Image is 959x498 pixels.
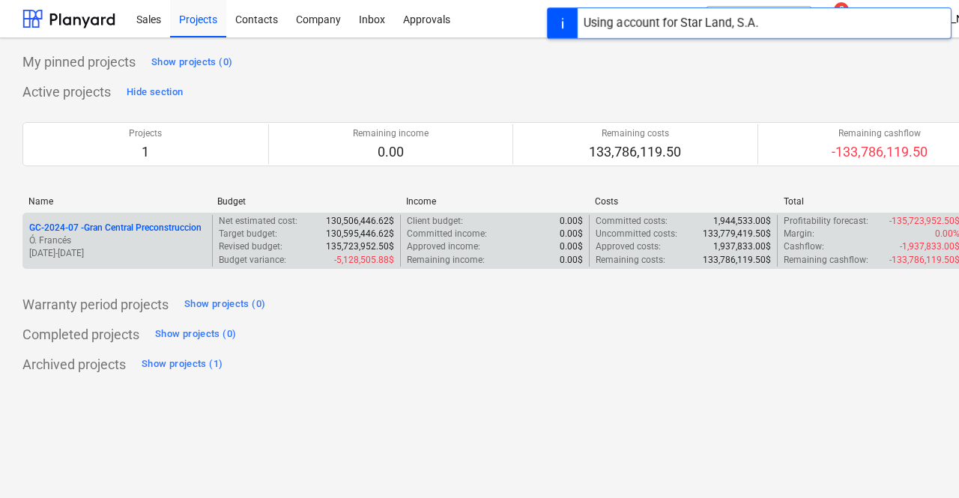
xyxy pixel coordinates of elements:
button: Show projects (1) [138,353,226,377]
p: Committed income : [407,228,487,240]
p: Budget variance : [219,254,286,267]
div: Show projects (0) [184,296,265,313]
p: 0.00$ [560,254,583,267]
p: Approved income : [407,240,480,253]
p: 130,595,446.62$ [326,228,394,240]
p: Warranty period projects [22,296,169,314]
p: 133,779,419.50$ [703,228,771,240]
p: GC-2024-07 - Gran Central Preconstruccion [29,222,202,234]
p: Revised budget : [219,240,282,253]
p: Remaining cashflow [832,127,928,140]
p: Remaining costs [589,127,681,140]
div: Costs [595,196,772,207]
div: Show projects (0) [151,54,232,71]
div: Using account for Star Land, S.A. [584,14,758,32]
p: Archived projects [22,356,126,374]
button: Show projects (0) [151,323,240,347]
p: 0.00$ [560,240,583,253]
p: My pinned projects [22,53,136,71]
p: Cashflow : [784,240,824,253]
p: Client budget : [407,215,463,228]
div: Hide section [127,84,183,101]
div: GC-2024-07 -Gran Central PreconstruccionÓ. Francés[DATE]-[DATE] [29,222,206,260]
p: 0.00$ [560,215,583,228]
p: Projects [129,127,162,140]
p: 1 [129,143,162,161]
div: Name [28,196,205,207]
button: Show projects (0) [181,293,269,317]
p: 1,944,533.00$ [713,215,771,228]
p: 1,937,833.00$ [713,240,771,253]
p: Target budget : [219,228,277,240]
div: Show projects (1) [142,356,223,373]
p: -5,128,505.88$ [334,254,394,267]
div: Widget de chat [884,426,959,498]
p: 133,786,119.50 [589,143,681,161]
p: Uncommitted costs : [596,228,677,240]
div: Budget [217,196,394,207]
button: Show projects (0) [148,50,236,74]
p: Margin : [784,228,814,240]
div: Show projects (0) [155,326,236,343]
p: 0.00$ [560,228,583,240]
p: Ó. Francés [29,234,206,247]
p: Remaining income [353,127,429,140]
div: Income [406,196,583,207]
p: [DATE] - [DATE] [29,247,206,260]
p: 130,506,446.62$ [326,215,394,228]
p: Committed costs : [596,215,668,228]
p: Profitability forecast : [784,215,868,228]
p: Remaining cashflow : [784,254,868,267]
p: 0.00 [353,143,429,161]
p: Remaining income : [407,254,485,267]
p: Remaining costs : [596,254,665,267]
button: Hide section [123,80,187,104]
p: Active projects [22,83,111,101]
p: Approved costs : [596,240,661,253]
iframe: Chat Widget [884,426,959,498]
p: 133,786,119.50$ [703,254,771,267]
p: Net estimated cost : [219,215,297,228]
p: 135,723,952.50$ [326,240,394,253]
p: -133,786,119.50 [832,143,928,161]
p: Completed projects [22,326,139,344]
